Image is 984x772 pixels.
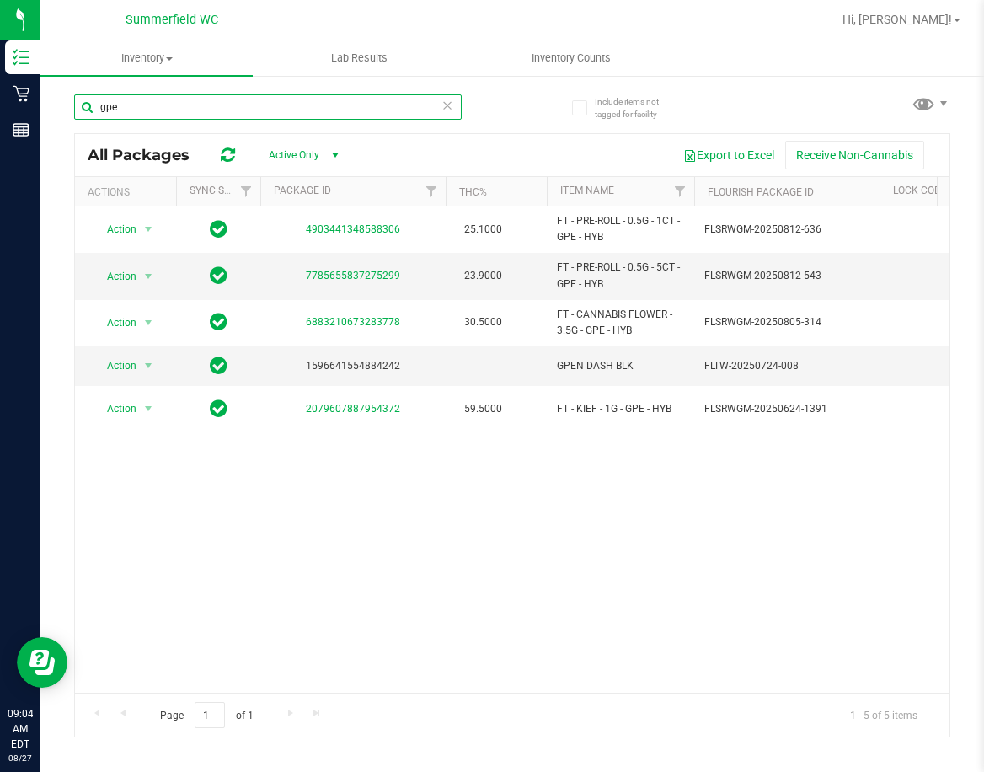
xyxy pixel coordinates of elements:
[704,401,869,417] span: FLSRWGM-20250624-1391
[306,270,400,281] a: 7785655837275299
[557,260,684,292] span: FT - PRE-ROLL - 0.5G - 5CT - GPE - HYB
[92,354,137,378] span: Action
[465,40,677,76] a: Inventory Counts
[126,13,218,27] span: Summerfield WC
[459,186,487,198] a: THC%
[666,177,694,206] a: Filter
[785,141,924,169] button: Receive Non-Cannabis
[893,185,947,196] a: Lock Code
[306,223,400,235] a: 4903441348588306
[17,637,67,688] iframe: Resource center
[138,217,159,241] span: select
[456,264,511,288] span: 23.9000
[672,141,785,169] button: Export to Excel
[456,397,511,421] span: 59.5000
[190,185,254,196] a: Sync Status
[13,49,29,66] inline-svg: Inventory
[13,85,29,102] inline-svg: Retail
[92,311,137,335] span: Action
[8,706,33,752] p: 09:04 AM EDT
[138,311,159,335] span: select
[557,358,684,374] span: GPEN DASH BLK
[13,121,29,138] inline-svg: Reports
[210,397,227,421] span: In Sync
[456,310,511,335] span: 30.5000
[233,177,260,206] a: Filter
[418,177,446,206] a: Filter
[557,213,684,245] span: FT - PRE-ROLL - 0.5G - 1CT - GPE - HYB
[557,307,684,339] span: FT - CANNABIS FLOWER - 3.5G - GPE - HYB
[704,268,869,284] span: FLSRWGM-20250812-543
[210,217,227,241] span: In Sync
[842,13,952,26] span: Hi, [PERSON_NAME]!
[88,146,206,164] span: All Packages
[138,265,159,288] span: select
[146,702,267,728] span: Page of 1
[306,316,400,328] a: 6883210673283778
[704,358,869,374] span: FLTW-20250724-008
[40,51,253,66] span: Inventory
[138,354,159,378] span: select
[509,51,634,66] span: Inventory Counts
[595,95,679,121] span: Include items not tagged for facility
[210,354,227,378] span: In Sync
[40,40,253,76] a: Inventory
[258,358,448,374] div: 1596641554884242
[253,40,465,76] a: Lab Results
[704,222,869,238] span: FLSRWGM-20250812-636
[837,702,931,727] span: 1 - 5 of 5 items
[92,217,137,241] span: Action
[210,264,227,287] span: In Sync
[704,314,869,330] span: FLSRWGM-20250805-314
[560,185,614,196] a: Item Name
[306,403,400,415] a: 2079607887954372
[195,702,225,728] input: 1
[456,217,511,242] span: 25.1000
[557,401,684,417] span: FT - KIEF - 1G - GPE - HYB
[92,265,137,288] span: Action
[138,397,159,421] span: select
[92,397,137,421] span: Action
[74,94,462,120] input: Search Package ID, Item Name, SKU, Lot or Part Number...
[88,186,169,198] div: Actions
[441,94,453,116] span: Clear
[708,186,814,198] a: Flourish Package ID
[274,185,331,196] a: Package ID
[308,51,410,66] span: Lab Results
[8,752,33,764] p: 08/27
[210,310,227,334] span: In Sync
